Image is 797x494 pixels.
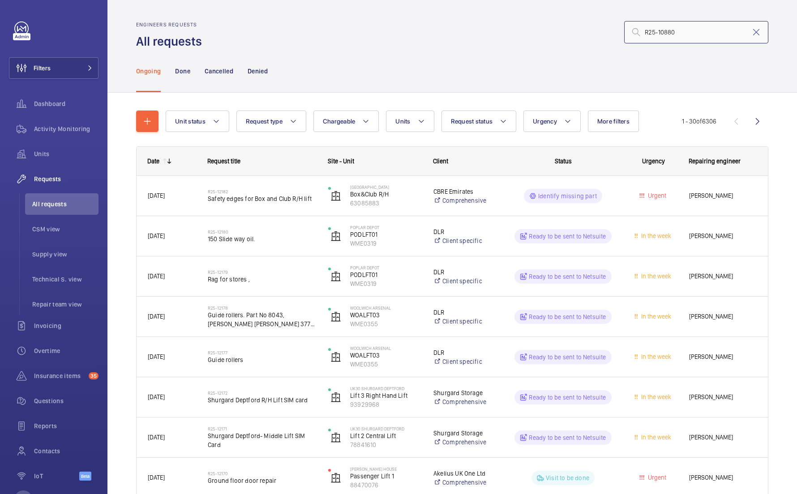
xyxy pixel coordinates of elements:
[350,345,422,351] p: Woolwich Arsenal
[246,118,283,125] span: Request type
[350,431,422,440] p: Lift 2 Central Lift
[433,277,497,285] a: Client specific
[328,158,354,165] span: Site - Unit
[395,118,410,125] span: Units
[350,305,422,311] p: Woolwich Arsenal
[350,319,422,328] p: WME0355
[533,118,557,125] span: Urgency
[529,272,606,281] p: Ready to be sent to Netsuite
[175,118,206,125] span: Unit status
[555,158,572,165] span: Status
[350,230,422,239] p: PODLFT01
[148,232,165,239] span: [DATE]
[350,225,422,230] p: Poplar Depot
[330,392,341,403] img: elevator.svg
[588,111,639,132] button: More filters
[136,21,207,28] h2: Engineers requests
[350,466,422,472] p: [PERSON_NAME] House
[696,118,702,125] span: of
[148,353,165,360] span: [DATE]
[350,199,422,208] p: 63085883
[350,351,422,360] p: WOALFT03
[646,192,666,199] span: Urgent
[9,57,99,79] button: Filters
[350,265,422,270] p: Poplar Depot
[350,386,422,391] p: UK30 Shurgard Deptford
[34,149,99,158] span: Units
[208,269,317,275] h2: R25-12179
[330,191,341,201] img: elevator.svg
[350,270,422,279] p: PODLFT01
[208,471,317,476] h2: R25-12170
[624,21,768,43] input: Search by request number or quote number
[208,234,317,243] span: 150 Slide way oil.
[433,227,497,236] p: DLR
[350,190,422,199] p: Box&Club R/H
[323,118,356,125] span: Chargeable
[689,191,757,201] span: [PERSON_NAME]
[646,474,666,481] span: Urgent
[208,476,317,485] span: Ground floor door repair
[639,393,671,400] span: In the week
[175,67,190,76] p: Done
[32,275,99,284] span: Technical S. view
[350,400,422,409] p: 93929968
[207,158,240,165] span: Request title
[208,311,317,328] span: Guide rollers. Part No 8043, [PERSON_NAME] [PERSON_NAME] 377 Face Roller
[79,472,91,481] span: Beta
[433,158,448,165] span: Client
[34,124,99,133] span: Activity Monitoring
[689,231,757,241] span: [PERSON_NAME]
[689,392,757,402] span: [PERSON_NAME]
[208,275,317,284] span: Rag for stores ,
[433,308,497,317] p: DLR
[166,111,229,132] button: Unit status
[34,175,99,183] span: Requests
[248,67,268,76] p: Denied
[148,434,165,441] span: [DATE]
[32,250,99,259] span: Supply view
[689,271,757,281] span: [PERSON_NAME]
[433,317,497,326] a: Client specific
[330,432,341,443] img: elevator.svg
[689,352,757,362] span: [PERSON_NAME]
[689,158,741,165] span: Repairing engineer
[205,67,233,76] p: Cancelled
[529,433,606,442] p: Ready to be sent to Netsuite
[208,194,317,203] span: Safety edges for Box and Club R/H lift
[208,431,317,449] span: Shurgard Deptford- Middle Lift SIM Card
[148,273,165,280] span: [DATE]
[433,388,497,397] p: Shurgard Storage
[34,371,85,380] span: Insurance items
[32,200,99,209] span: All requests
[433,438,497,447] a: Comprehensive
[34,422,99,430] span: Reports
[529,232,606,241] p: Ready to be sent to Netsuite
[208,426,317,431] h2: R25-12171
[433,348,497,357] p: DLR
[639,273,671,280] span: In the week
[350,239,422,248] p: WME0319
[546,473,589,482] p: Visit to be done
[350,184,422,190] p: [GEOGRAPHIC_DATA]
[330,231,341,242] img: elevator.svg
[529,353,606,362] p: Ready to be sent to Netsuite
[433,236,497,245] a: Client specific
[330,352,341,362] img: elevator.svg
[350,311,422,319] p: WOALFT03
[330,311,341,322] img: elevator.svg
[236,111,306,132] button: Request type
[350,426,422,431] p: UK30 Shurgard Deptford
[136,67,161,76] p: Ongoing
[208,390,317,396] h2: R25-12172
[433,397,497,406] a: Comprehensive
[433,469,497,478] p: Akelius UK One Ltd
[148,313,165,320] span: [DATE]
[433,187,497,196] p: CBRE Emirates
[523,111,581,132] button: Urgency
[639,232,671,239] span: In the week
[538,192,597,200] p: Identify missing part
[350,472,422,481] p: Passenger Lift 1
[34,472,79,481] span: IoT
[639,353,671,360] span: In the week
